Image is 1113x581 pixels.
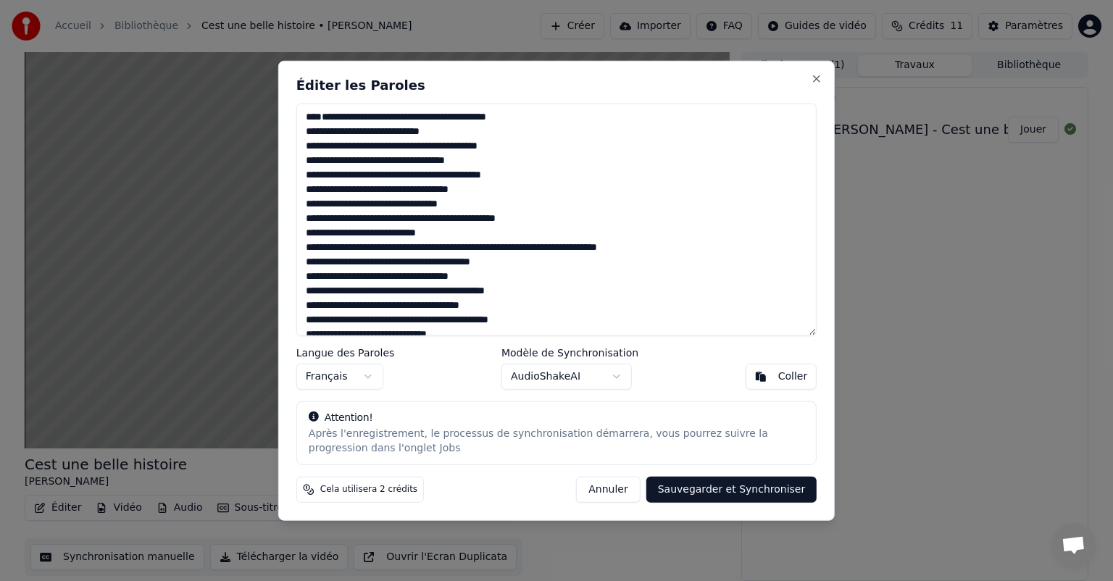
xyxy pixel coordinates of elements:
button: Sauvegarder et Synchroniser [646,476,817,502]
label: Modèle de Synchronisation [501,347,638,357]
div: Après l'enregistrement, le processus de synchronisation démarrera, vous pourrez suivre la progres... [309,426,804,455]
div: Attention! [309,410,804,425]
button: Coller [746,363,817,389]
label: Langue des Paroles [296,347,395,357]
div: Coller [778,369,808,383]
span: Cela utilisera 2 crédits [320,483,417,495]
button: Annuler [576,476,640,502]
h2: Éditer les Paroles [296,79,817,92]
